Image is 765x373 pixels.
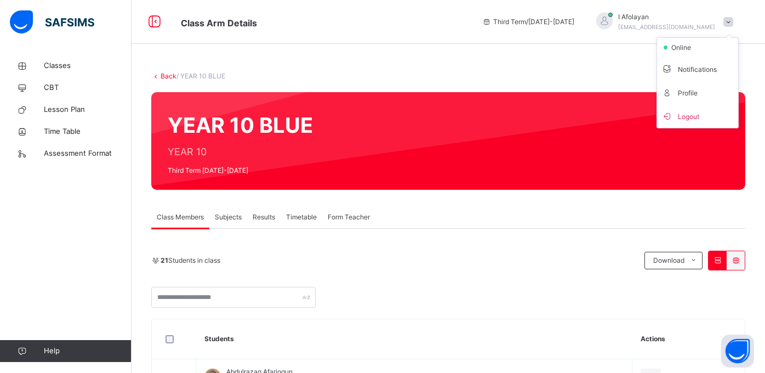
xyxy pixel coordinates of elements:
span: [EMAIL_ADDRESS][DOMAIN_NAME] [618,24,715,30]
span: Lesson Plan [44,104,132,115]
span: Timetable [286,212,317,222]
li: dropdown-list-item-buttom-7 [657,104,738,128]
span: Assessment Format [44,148,132,159]
span: Classes [44,60,132,71]
span: online [670,43,698,53]
span: Students in class [161,256,220,265]
span: Logout [661,109,734,123]
th: Actions [632,319,745,359]
li: dropdown-list-item-null-2 [657,38,738,57]
button: Open asap [721,335,754,368]
span: Class Arm Details [181,18,257,29]
span: Results [253,212,275,222]
span: Help [44,346,131,357]
div: IAfolayan [585,12,739,32]
span: Class Members [157,212,204,222]
span: Download [653,256,684,265]
span: Profile [661,85,734,100]
li: dropdown-list-item-text-3 [657,57,738,81]
span: / YEAR 10 BLUE [176,72,225,80]
th: Students [196,319,632,359]
span: Notifications [661,61,734,76]
li: dropdown-list-item-text-4 [657,81,738,104]
span: Form Teacher [328,212,370,222]
span: I Afolayan [618,12,715,22]
span: session/term information [482,17,574,27]
a: Back [161,72,176,80]
img: safsims [10,10,94,33]
span: Subjects [215,212,242,222]
b: 21 [161,256,168,264]
span: Time Table [44,126,132,137]
span: CBT [44,82,132,93]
